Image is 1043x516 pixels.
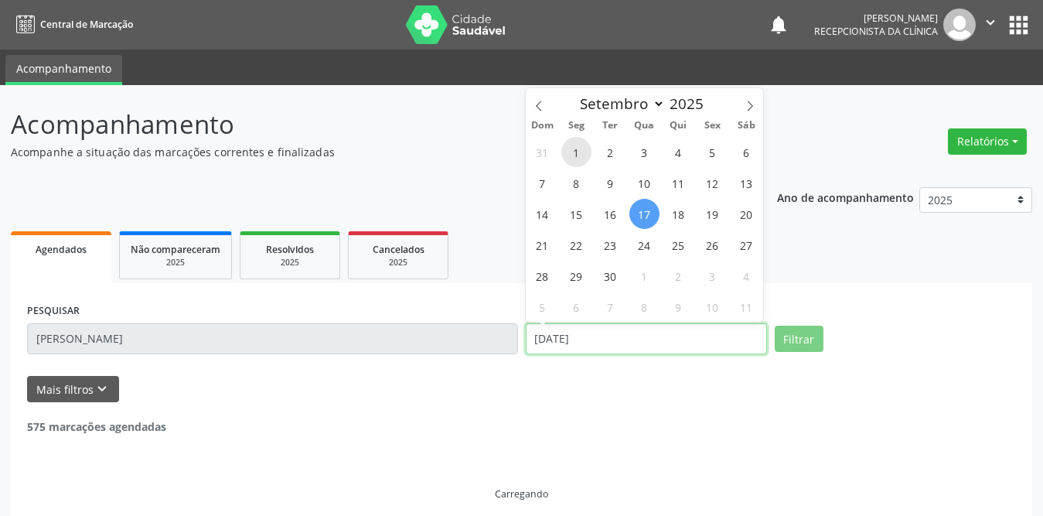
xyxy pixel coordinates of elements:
span: Outubro 2, 2025 [663,261,694,291]
span: Setembro 15, 2025 [561,199,591,229]
label: PESQUISAR [27,299,80,323]
button: Filtrar [775,326,823,352]
p: Ano de acompanhamento [777,187,914,207]
span: Setembro 22, 2025 [561,230,591,260]
span: Resolvidos [266,243,314,256]
span: Outubro 9, 2025 [663,292,694,322]
span: Setembro 2, 2025 [595,137,625,167]
span: Outubro 8, 2025 [629,292,660,322]
select: Month [573,93,666,114]
img: img [943,9,976,41]
div: [PERSON_NAME] [814,12,938,25]
span: Setembro 14, 2025 [527,199,557,229]
div: 2025 [131,257,220,268]
span: Ter [593,121,627,131]
div: 2025 [360,257,437,268]
strong: 575 marcações agendadas [27,419,166,434]
span: Qua [627,121,661,131]
span: Setembro 6, 2025 [731,137,762,167]
span: Dom [526,121,560,131]
button: apps [1005,12,1032,39]
span: Recepcionista da clínica [814,25,938,38]
span: Setembro 8, 2025 [561,168,591,198]
span: Central de Marcação [40,18,133,31]
span: Outubro 10, 2025 [697,292,728,322]
span: Setembro 26, 2025 [697,230,728,260]
input: Selecione um intervalo [526,323,767,354]
span: Setembro 19, 2025 [697,199,728,229]
span: Outubro 11, 2025 [731,292,762,322]
span: Qui [661,121,695,131]
span: Outubro 1, 2025 [629,261,660,291]
span: Setembro 16, 2025 [595,199,625,229]
span: Outubro 3, 2025 [697,261,728,291]
i:  [982,14,999,31]
span: Não compareceram [131,243,220,256]
span: Setembro 3, 2025 [629,137,660,167]
span: Setembro 7, 2025 [527,168,557,198]
span: Setembro 4, 2025 [663,137,694,167]
input: Year [665,94,716,114]
button:  [976,9,1005,41]
span: Setembro 28, 2025 [527,261,557,291]
span: Outubro 4, 2025 [731,261,762,291]
span: Setembro 20, 2025 [731,199,762,229]
span: Setembro 17, 2025 [629,199,660,229]
span: Outubro 6, 2025 [561,292,591,322]
a: Acompanhamento [5,55,122,85]
span: Setembro 23, 2025 [595,230,625,260]
span: Setembro 21, 2025 [527,230,557,260]
input: Nome, CNS [27,323,518,354]
p: Acompanhe a situação das marcações correntes e finalizadas [11,144,726,160]
button: Relatórios [948,128,1027,155]
span: Setembro 5, 2025 [697,137,728,167]
span: Setembro 12, 2025 [697,168,728,198]
span: Setembro 29, 2025 [561,261,591,291]
button: notifications [768,14,789,36]
span: Sáb [729,121,763,131]
a: Central de Marcação [11,12,133,37]
span: Setembro 24, 2025 [629,230,660,260]
span: Setembro 27, 2025 [731,230,762,260]
span: Sex [695,121,729,131]
span: Agosto 31, 2025 [527,137,557,167]
span: Setembro 1, 2025 [561,137,591,167]
span: Setembro 11, 2025 [663,168,694,198]
span: Setembro 25, 2025 [663,230,694,260]
span: Setembro 13, 2025 [731,168,762,198]
span: Setembro 9, 2025 [595,168,625,198]
span: Seg [559,121,593,131]
span: Agendados [36,243,87,256]
span: Outubro 7, 2025 [595,292,625,322]
div: Carregando [495,487,548,501]
span: Cancelados [373,243,424,256]
span: Setembro 30, 2025 [595,261,625,291]
span: Outubro 5, 2025 [527,292,557,322]
div: 2025 [251,257,329,268]
span: Setembro 10, 2025 [629,168,660,198]
i: keyboard_arrow_down [94,381,111,398]
button: Mais filtroskeyboard_arrow_down [27,376,119,403]
span: Setembro 18, 2025 [663,199,694,229]
p: Acompanhamento [11,105,726,144]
